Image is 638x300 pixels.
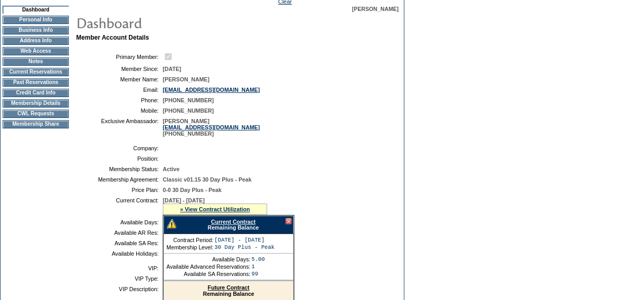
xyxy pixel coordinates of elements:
[163,97,214,103] span: [PHONE_NUMBER]
[3,110,69,118] td: CWL Requests
[3,37,69,45] td: Address Info
[163,166,179,172] span: Active
[80,240,159,246] td: Available SA Res:
[163,107,214,114] span: [PHONE_NUMBER]
[80,265,159,271] td: VIP:
[76,34,149,41] b: Member Account Details
[251,256,265,262] td: 5.00
[80,166,159,172] td: Membership Status:
[80,155,159,162] td: Position:
[166,271,250,277] td: Available SA Reservations:
[163,197,204,203] span: [DATE] - [DATE]
[80,118,159,137] td: Exclusive Ambassador:
[166,263,250,270] td: Available Advanced Reservations:
[208,284,249,291] a: Future Contract
[166,256,250,262] td: Available Days:
[214,237,274,243] td: [DATE] - [DATE]
[80,286,159,292] td: VIP Description:
[163,124,260,130] a: [EMAIL_ADDRESS][DOMAIN_NAME]
[251,271,265,277] td: 99
[163,187,222,193] span: 0-0 30 Day Plus - Peak
[163,76,209,82] span: [PERSON_NAME]
[166,244,213,250] td: Membership Level:
[214,244,274,250] td: 30 Day Plus - Peak
[80,87,159,93] td: Email:
[166,237,213,243] td: Contract Period:
[80,187,159,193] td: Price Plan:
[80,107,159,114] td: Mobile:
[180,206,250,212] a: » View Contract Utilization
[163,215,294,234] div: Remaining Balance
[3,68,69,76] td: Current Reservations
[3,6,69,14] td: Dashboard
[80,230,159,236] td: Available AR Res:
[163,87,260,93] a: [EMAIL_ADDRESS][DOMAIN_NAME]
[80,219,159,225] td: Available Days:
[163,118,260,137] span: [PERSON_NAME] [PHONE_NUMBER]
[80,66,159,72] td: Member Since:
[76,12,284,33] img: pgTtlDashboard.gif
[80,97,159,103] td: Phone:
[3,16,69,24] td: Personal Info
[80,145,159,151] td: Company:
[3,57,69,66] td: Notes
[80,76,159,82] td: Member Name:
[80,250,159,257] td: Available Holidays:
[80,52,159,62] td: Primary Member:
[3,26,69,34] td: Business Info
[3,89,69,97] td: Credit Card Info
[3,78,69,87] td: Past Reservations
[80,197,159,215] td: Current Contract:
[352,6,399,12] span: [PERSON_NAME]
[251,263,265,270] td: 1
[3,99,69,107] td: Membership Details
[3,120,69,128] td: Membership Share
[163,176,251,183] span: Classic v01.15 30 Day Plus - Peak
[163,66,181,72] span: [DATE]
[3,47,69,55] td: Web Access
[211,219,255,225] a: Current Contract
[80,176,159,183] td: Membership Agreement:
[167,219,176,229] img: There are insufficient days and/or tokens to cover this reservation
[80,275,159,282] td: VIP Type:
